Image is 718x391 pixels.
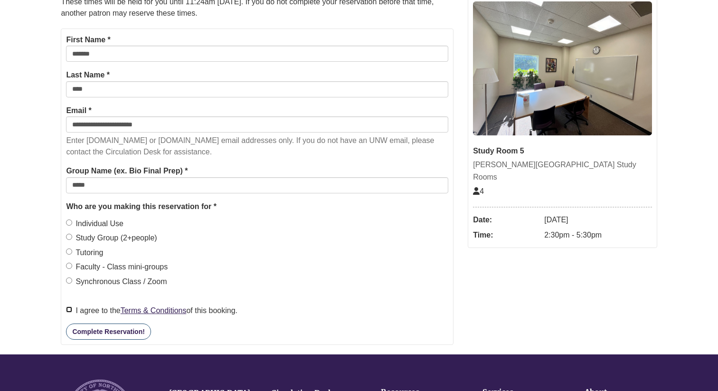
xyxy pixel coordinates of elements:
[544,228,652,243] dd: 2:30pm - 5:30pm
[66,200,448,213] legend: Who are you making this reservation for *
[473,187,484,195] span: The capacity of this space
[66,247,103,259] label: Tutoring
[66,324,151,340] button: Complete Reservation!
[66,165,188,177] label: Group Name (ex. Bio Final Prep) *
[121,306,187,315] a: Terms & Conditions
[66,306,72,313] input: I agree to theTerms & Conditionsof this booking.
[473,1,652,135] img: Study Room 5
[66,248,72,255] input: Tutoring
[66,218,123,230] label: Individual Use
[544,212,652,228] dd: [DATE]
[66,219,72,226] input: Individual Use
[66,263,72,269] input: Faculty - Class mini-groups
[66,105,91,117] label: Email *
[66,261,168,273] label: Faculty - Class mini-groups
[66,232,157,244] label: Study Group (2+people)
[66,69,110,81] label: Last Name *
[66,277,72,284] input: Synchronous Class / Zoom
[473,228,539,243] dt: Time:
[66,276,167,288] label: Synchronous Class / Zoom
[66,305,237,317] label: I agree to the of this booking.
[473,159,652,183] div: [PERSON_NAME][GEOGRAPHIC_DATA] Study Rooms
[66,135,448,158] p: Enter [DOMAIN_NAME] or [DOMAIN_NAME] email addresses only. If you do not have an UNW email, pleas...
[473,212,539,228] dt: Date:
[66,34,110,46] label: First Name *
[66,234,72,240] input: Study Group (2+people)
[473,145,652,157] div: Study Room 5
